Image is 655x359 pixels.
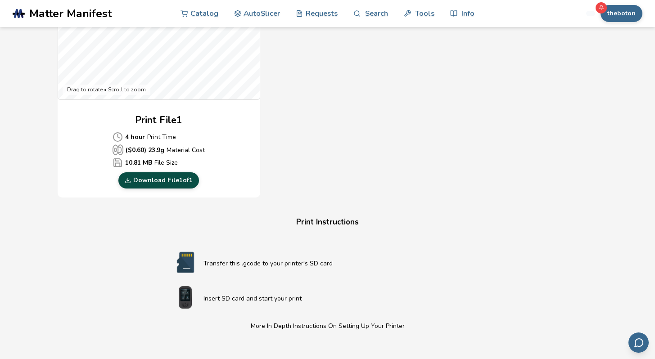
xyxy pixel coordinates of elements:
[29,7,112,20] span: Matter Manifest
[126,145,164,155] b: ($ 0.60 ) 23.9 g
[601,5,642,22] button: theboton
[167,321,488,331] p: More In Depth Instructions On Setting Up Your Printer
[113,132,205,142] p: Print Time
[167,286,203,309] img: Start print
[157,215,499,229] h4: Print Instructions
[113,132,123,142] span: Average Cost
[113,144,123,155] span: Average Cost
[63,85,150,95] div: Drag to rotate • Scroll to zoom
[135,113,182,127] h2: Print File 1
[628,332,649,353] button: Send feedback via email
[125,158,152,167] b: 10.81 MB
[113,157,123,168] span: Average Cost
[125,132,145,142] b: 4 hour
[113,144,205,155] p: Material Cost
[203,259,488,268] p: Transfer this .gcode to your printer's SD card
[113,157,205,168] p: File Size
[118,172,199,188] a: Download File1of1
[203,294,488,303] p: Insert SD card and start your print
[167,251,203,274] img: SD card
